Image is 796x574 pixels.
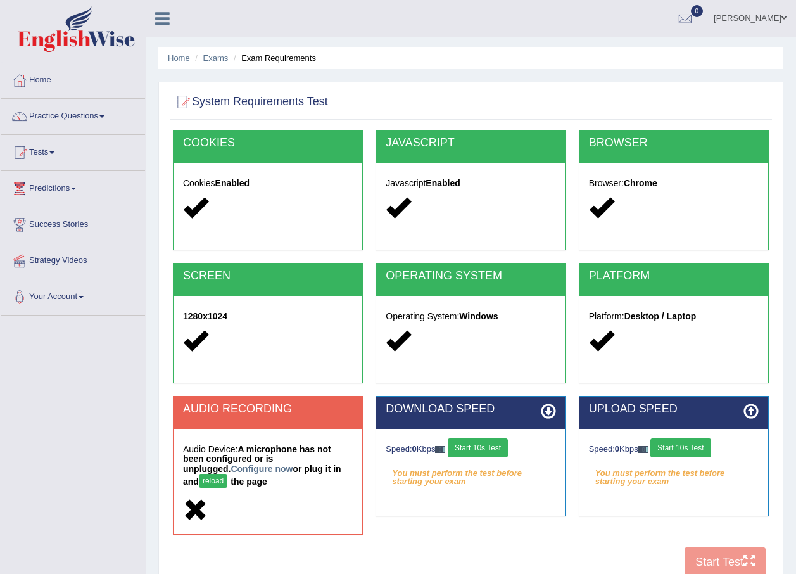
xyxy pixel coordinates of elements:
strong: 0 [412,444,417,454]
em: You must perform the test before starting your exam [589,464,759,483]
button: reload [199,474,227,488]
h2: BROWSER [589,137,759,150]
a: Predictions [1,171,145,203]
h2: SCREEN [183,270,353,283]
strong: Desktop / Laptop [624,311,697,321]
span: 0 [691,5,704,17]
h2: AUDIO RECORDING [183,403,353,416]
h2: DOWNLOAD SPEED [386,403,555,416]
h5: Javascript [386,179,555,188]
a: Exams [203,53,229,63]
h2: UPLOAD SPEED [589,403,759,416]
strong: 1280x1024 [183,311,227,321]
strong: Chrome [624,178,657,188]
strong: Windows [459,311,498,321]
a: Practice Questions [1,99,145,131]
strong: Enabled [426,178,460,188]
em: You must perform the test before starting your exam [386,464,555,483]
strong: Enabled [215,178,250,188]
h5: Platform: [589,312,759,321]
h2: JAVASCRIPT [386,137,555,150]
h5: Audio Device: [183,445,353,491]
div: Speed: Kbps [386,438,555,461]
a: Configure now [231,464,293,474]
li: Exam Requirements [231,52,316,64]
a: Home [1,63,145,94]
button: Start 10s Test [650,438,711,457]
strong: 0 [615,444,619,454]
button: Start 10s Test [448,438,508,457]
h5: Cookies [183,179,353,188]
a: Home [168,53,190,63]
a: Tests [1,135,145,167]
div: Speed: Kbps [589,438,759,461]
a: Success Stories [1,207,145,239]
img: ajax-loader-fb-connection.gif [435,446,445,453]
a: Your Account [1,279,145,311]
h2: OPERATING SYSTEM [386,270,555,283]
a: Strategy Videos [1,243,145,275]
h5: Browser: [589,179,759,188]
h2: COOKIES [183,137,353,150]
h2: System Requirements Test [173,92,328,112]
h2: PLATFORM [589,270,759,283]
img: ajax-loader-fb-connection.gif [638,446,648,453]
strong: A microphone has not been configured or is unplugged. or plug it in and the page [183,444,341,487]
h5: Operating System: [386,312,555,321]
